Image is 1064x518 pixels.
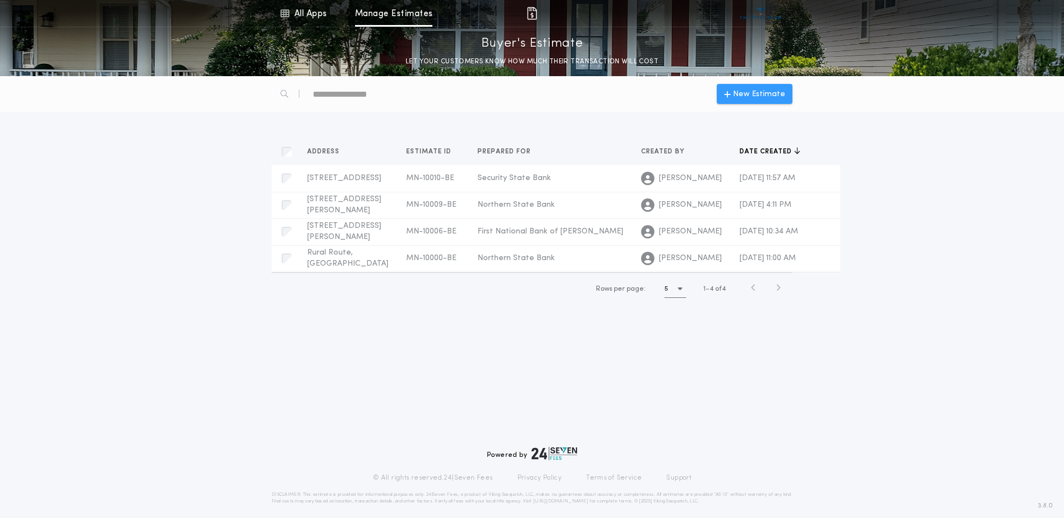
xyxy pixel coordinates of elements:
span: First National Bank of [PERSON_NAME] [477,227,623,236]
p: DISCLAIMER: This estimate is provided for informational purposes only. 24|Seven Fees, a product o... [272,491,792,505]
span: MN-10009-BE [406,201,456,209]
span: [PERSON_NAME] [659,173,722,184]
span: Rows per page: [596,286,646,292]
span: Date created [740,147,794,156]
a: Privacy Policy [518,474,562,482]
span: [PERSON_NAME] [659,253,722,264]
span: Created by [641,147,687,156]
span: Northern State Bank [477,201,555,209]
div: Powered by [487,447,577,460]
span: Prepared for [477,147,533,156]
button: 5 [664,280,686,298]
span: [STREET_ADDRESS] [307,174,381,182]
span: 1 [703,286,706,292]
span: [PERSON_NAME] [659,200,722,211]
span: New Estimate [733,88,785,100]
span: Address [307,147,342,156]
a: Support [666,474,691,482]
p: LET YOUR CUSTOMERS KNOW HOW MUCH THEIR TRANSACTION WILL COST [395,56,669,67]
span: Northern State Bank [477,254,555,262]
span: of 4 [715,284,726,294]
span: Security State Bank [477,174,551,182]
img: logo [531,447,577,460]
span: [DATE] 10:34 AM [740,227,798,236]
button: Created by [641,146,693,157]
span: [DATE] 11:57 AM [740,174,795,182]
img: img [525,7,539,20]
a: Terms of Service [586,474,642,482]
span: [STREET_ADDRESS][PERSON_NAME] [307,222,381,241]
h1: 5 [664,283,668,295]
button: Date created [740,146,800,157]
span: [DATE] 11:00 AM [740,254,796,262]
span: MN-10010-BE [406,174,454,182]
img: vs-icon [740,8,782,19]
span: [STREET_ADDRESS][PERSON_NAME] [307,195,381,215]
p: © All rights reserved. 24|Seven Fees [373,474,493,482]
span: Rural Route, [GEOGRAPHIC_DATA] [307,248,388,268]
p: Buyer's Estimate [481,35,583,53]
span: Estimate ID [406,147,454,156]
span: MN-10000-BE [406,254,456,262]
span: MN-10006-BE [406,227,456,236]
span: [DATE] 4:11 PM [740,201,791,209]
span: [PERSON_NAME] [659,226,722,237]
a: [URL][DOMAIN_NAME] [533,499,588,504]
button: New Estimate [717,84,792,104]
button: Estimate ID [406,146,460,157]
button: Address [307,146,348,157]
span: 4 [710,286,713,292]
span: 3.8.0 [1038,501,1053,511]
